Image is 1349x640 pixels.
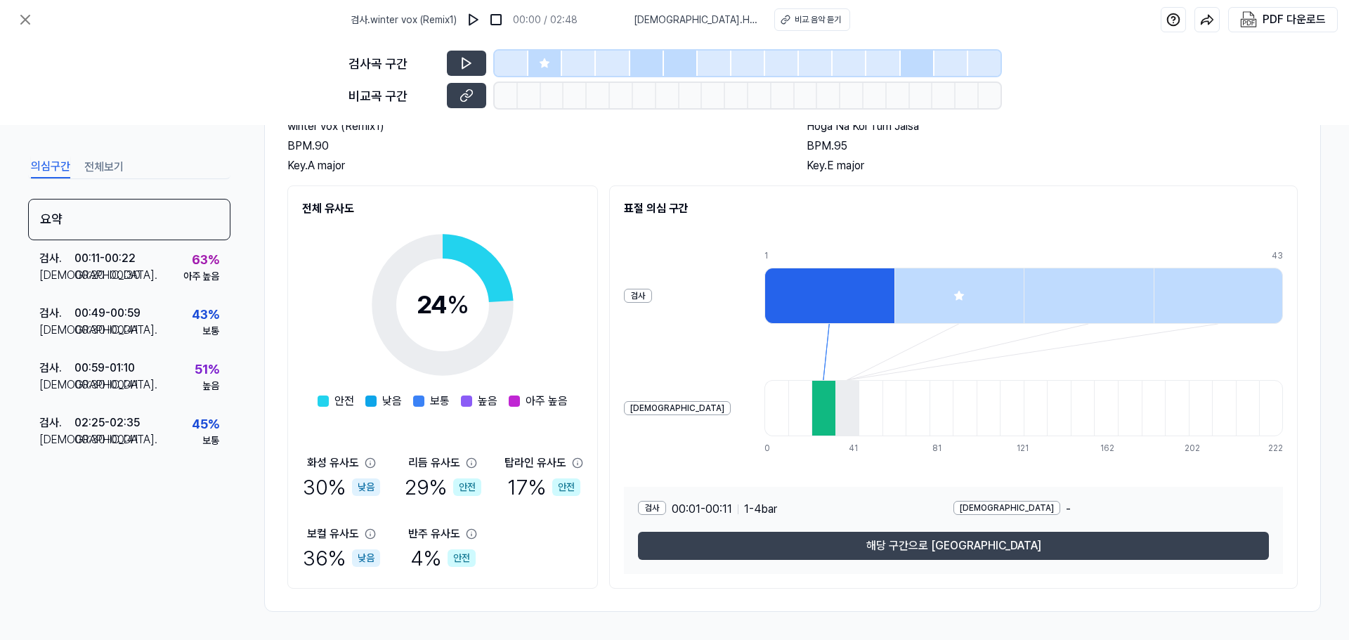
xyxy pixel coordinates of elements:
div: 17 % [507,471,580,503]
div: 222 [1268,442,1283,455]
img: PDF Download [1240,11,1257,28]
span: 00:01 - 00:11 [672,501,732,518]
div: 00:59 - 01:10 [74,360,135,377]
span: 1 - 4 bar [744,501,777,518]
div: 아주 높음 [183,269,219,284]
div: 안전 [448,549,476,567]
button: 해당 구간으로 [GEOGRAPHIC_DATA] [638,532,1269,560]
div: 화성 유사도 [307,455,359,471]
button: 전체보기 [84,156,124,178]
div: [DEMOGRAPHIC_DATA] [953,501,1060,515]
div: 탑라인 유사도 [504,455,566,471]
div: 안전 [453,478,481,496]
div: 00:11 - 00:22 [74,250,136,267]
div: 반주 유사도 [408,525,460,542]
img: help [1166,13,1180,27]
div: 낮음 [352,478,380,496]
div: 검사 [638,501,666,515]
div: Key. A major [287,157,778,174]
span: 검사 . winter vox (Remix1) [351,13,457,27]
h2: Hoga Na Koi Tum Jaisa [807,118,1298,135]
div: 29 % [405,471,481,503]
div: 43 [1272,249,1283,262]
h2: 전체 유사도 [302,200,583,217]
div: 검사곡 구간 [348,54,438,73]
div: 202 [1185,442,1208,455]
div: [DEMOGRAPHIC_DATA] . [39,377,74,393]
img: stop [489,13,503,27]
button: PDF 다운로드 [1237,8,1329,32]
div: 비교곡 구간 [348,86,438,105]
div: BPM. 90 [287,138,778,155]
span: 높음 [478,393,497,410]
div: 안전 [552,478,580,496]
button: 비교 음악 듣기 [774,8,850,31]
div: [DEMOGRAPHIC_DATA] [624,401,731,415]
span: 낮음 [382,393,402,410]
div: [DEMOGRAPHIC_DATA] . [39,267,74,284]
div: 검사 . [39,414,74,431]
span: % [447,289,469,320]
div: 63 % [192,250,219,269]
h2: 표절 의심 구간 [624,200,1283,217]
div: 00:20 - 00:30 [74,267,141,284]
div: [DEMOGRAPHIC_DATA] . [39,431,74,448]
div: 41 [849,442,873,455]
div: 00:30 - 00:41 [74,322,138,339]
div: 00:30 - 00:41 [74,377,138,393]
div: 보통 [202,433,219,448]
div: [DEMOGRAPHIC_DATA] . [39,322,74,339]
img: share [1200,13,1214,27]
div: 검사 . [39,250,74,267]
div: 45 % [192,414,219,433]
div: 요약 [28,199,230,240]
div: 162 [1100,442,1124,455]
div: 00:00 / 02:48 [513,13,578,27]
div: 검사 [624,289,652,303]
div: 검사 . [39,360,74,377]
div: 30 % [303,471,380,503]
div: 보통 [202,324,219,339]
div: 02:25 - 02:35 [74,414,140,431]
img: play [467,13,481,27]
span: 안전 [334,393,354,410]
div: 높음 [202,379,219,393]
button: 의심구간 [31,156,70,178]
div: 36 % [303,542,380,574]
div: 24 [417,286,469,324]
div: BPM. 95 [807,138,1298,155]
div: 00:49 - 00:59 [74,305,141,322]
span: 보통 [430,393,450,410]
span: [DEMOGRAPHIC_DATA] . Hoga Na Koi Tum Jaisa [634,13,757,27]
div: 00:30 - 00:41 [74,431,138,448]
div: 43 % [192,305,219,324]
div: 리듬 유사도 [408,455,460,471]
div: 1 [764,249,894,262]
div: 보컬 유사도 [307,525,359,542]
div: 0 [764,442,788,455]
div: 비교 음악 듣기 [795,13,841,26]
div: Key. E major [807,157,1298,174]
div: 51 % [195,360,219,379]
div: - [953,501,1269,518]
div: PDF 다운로드 [1263,11,1326,29]
div: 121 [1017,442,1041,455]
div: 81 [932,442,956,455]
div: 낮음 [352,549,380,567]
div: 4 % [410,542,476,574]
span: 아주 높음 [526,393,568,410]
h2: winter vox (Remix1) [287,118,778,135]
div: 검사 . [39,305,74,322]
